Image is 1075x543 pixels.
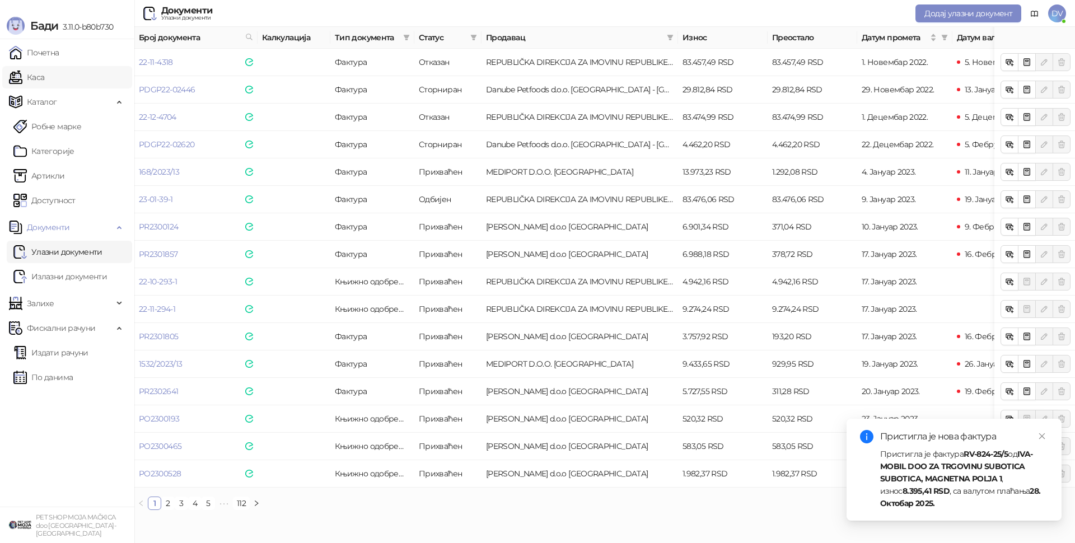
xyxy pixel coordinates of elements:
[965,85,1021,95] span: 13. Јануар 2023.
[768,268,857,296] td: 4.942,16 RSD
[245,333,253,340] img: e-Faktura
[965,167,1019,177] span: 11. Јануар 2023.
[768,104,857,131] td: 83.474,99 RSD
[678,296,768,323] td: 9.274,24 RSD
[482,76,678,104] td: Danube Petfoods d.o.o. Beograd - Surčin
[768,433,857,460] td: 583,05 RSD
[139,359,182,369] a: 1532/2023/13
[965,249,1030,259] span: 16. Фебруар 2023.
[965,386,1030,396] span: 19. Фебруар 2023.
[202,497,215,510] li: 5
[857,213,952,241] td: 10. Јануар 2023.
[414,104,482,131] td: Отказан
[139,57,173,67] a: 22-11-4318
[482,378,678,405] td: Marlo Farma d.o.o BEOGRAD
[13,115,81,138] a: Робне марке
[678,104,768,131] td: 83.474,99 RSD
[768,460,857,488] td: 1.982,37 RSD
[482,405,678,433] td: Marlo Farma d.o.o BEOGRAD
[13,140,74,162] a: Категорије
[250,497,263,510] button: right
[245,305,253,313] img: e-Faktura
[678,241,768,268] td: 6.988,18 RSD
[139,85,195,95] a: PDGP22-02446
[139,304,175,314] a: 22-11-294-1
[27,317,95,339] span: Фискални рачуни
[414,241,482,268] td: Прихваћен
[245,58,253,66] img: e-Faktura
[245,360,253,368] img: e-Faktura
[245,141,253,148] img: e-Faktura
[245,387,253,395] img: e-Faktura
[245,113,253,121] img: e-Faktura
[161,15,212,21] div: Улазни документи
[139,31,241,44] span: Број документа
[857,323,952,350] td: 17. Јануар 2023.
[162,497,174,509] a: 2
[330,405,414,433] td: Књижно одобрење
[134,497,148,510] button: left
[139,414,179,424] a: PO2300193
[880,448,1048,509] div: Пристигла је фактура од , износ , са валутом плаћања
[678,131,768,158] td: 4.462,20 RSD
[965,194,1021,204] span: 19. Јануар 2023.
[768,378,857,405] td: 311,28 RSD
[952,27,1048,49] th: Датум валуте
[139,469,181,479] a: PO2300528
[482,268,678,296] td: REPUBLIČKA DIREKCIJA ZA IMOVINU REPUBLIKE SRBIJE
[768,27,857,49] th: Преостало
[330,76,414,104] td: Фактура
[9,66,44,88] a: Каса
[860,430,873,443] span: info-circle
[245,442,253,450] img: e-Faktura
[678,378,768,405] td: 5.727,55 RSD
[9,41,59,64] a: Почетна
[27,216,69,238] span: Документи
[161,6,212,15] div: Документи
[330,268,414,296] td: Књижно одобрење
[13,366,73,388] a: По данима
[245,250,253,258] img: e-Faktura
[7,17,25,35] img: Logo
[857,350,952,378] td: 19. Јануар 2023.
[678,49,768,76] td: 83.457,49 RSD
[414,296,482,323] td: Прихваћен
[13,265,107,288] a: Излазни документи
[245,278,253,285] img: e-Faktura
[482,131,678,158] td: Danube Petfoods d.o.o. Beograd - Surčin
[330,378,414,405] td: Фактура
[139,249,177,259] a: PR2301857
[414,213,482,241] td: Прихваћен
[939,29,950,46] span: filter
[215,497,233,510] li: Следећих 5 Страна
[857,241,952,268] td: 17. Јануар 2023.
[30,19,58,32] span: Бади
[139,331,178,341] a: PR2301805
[215,497,233,510] span: •••
[134,27,258,49] th: Број документа
[419,31,466,44] span: Статус
[330,104,414,131] td: Фактура
[678,213,768,241] td: 6.901,34 RSD
[857,186,952,213] td: 9. Јануар 2023.
[857,27,952,49] th: Датум промета
[678,186,768,213] td: 83.476,06 RSD
[768,49,857,76] td: 83.457,49 RSD
[330,241,414,268] td: Фактура
[330,131,414,158] td: Фактура
[414,378,482,405] td: Прихваћен
[414,186,482,213] td: Одбијен
[258,27,330,49] th: Калкулација
[245,470,253,478] img: e-Faktura
[13,189,76,212] a: Доступност
[335,31,399,44] span: Тип документа
[253,500,260,507] span: right
[139,222,178,232] a: PR2300124
[13,341,88,364] a: Издати рачуни
[330,27,414,49] th: Тип документа
[36,513,116,537] small: PET SHOP MOJA MAČKICA doo [GEOGRAPHIC_DATA]-[GEOGRAPHIC_DATA]
[768,158,857,186] td: 1.292,08 RSD
[330,460,414,488] td: Књижно одобрење
[768,76,857,104] td: 29.812,84 RSD
[139,194,173,204] a: 23-01-39-1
